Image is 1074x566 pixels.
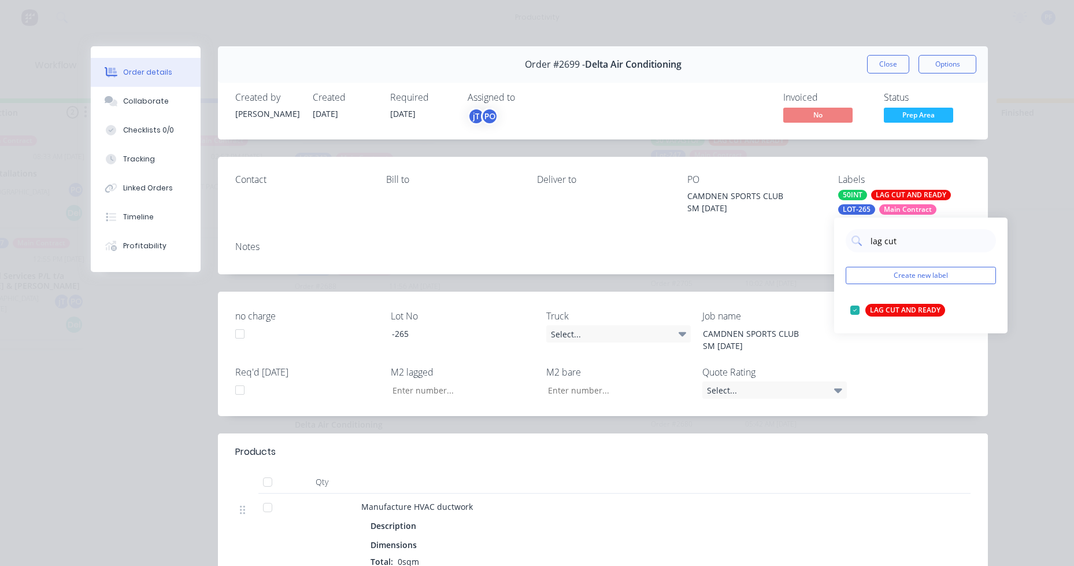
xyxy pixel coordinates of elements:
[91,116,201,145] button: Checklists 0/0
[687,190,820,214] div: CAMDNEN SPORTS CLUB SM [DATE]
[390,108,416,119] span: [DATE]
[123,241,166,251] div: Profitability
[91,145,201,174] button: Tracking
[884,108,953,125] button: Prep Area
[884,108,953,122] span: Prep Area
[838,204,875,215] div: LOT-265
[879,204,936,215] div: Main Contract
[361,501,473,512] span: Manufacture HVAC ductwork
[235,174,368,185] div: Contact
[867,55,909,73] button: Close
[546,325,691,343] div: Select...
[313,108,338,119] span: [DATE]
[123,96,169,106] div: Collaborate
[313,92,376,103] div: Created
[235,365,380,379] label: Req'd [DATE]
[235,241,971,252] div: Notes
[91,174,201,203] button: Linked Orders
[838,190,867,200] div: 50INT
[123,67,172,78] div: Order details
[287,471,357,494] div: Qty
[391,309,535,323] label: Lot No
[383,381,535,399] input: Enter number...
[123,212,154,222] div: Timeline
[123,183,173,193] div: Linked Orders
[702,309,847,323] label: Job name
[386,174,519,185] div: Bill to
[123,154,155,164] div: Tracking
[91,58,201,87] button: Order details
[838,174,971,185] div: Labels
[371,539,417,551] span: Dimensions
[783,92,870,103] div: Invoiced
[481,108,498,125] div: PO
[702,365,847,379] label: Quote Rating
[687,174,820,185] div: PO
[235,108,299,120] div: [PERSON_NAME]
[846,267,996,284] button: Create new label
[468,108,485,125] div: jT
[468,108,498,125] button: jTPO
[91,203,201,231] button: Timeline
[783,108,853,122] span: No
[869,229,990,252] input: Search labels
[702,381,847,399] div: Select...
[235,445,276,459] div: Products
[468,92,583,103] div: Assigned to
[390,92,454,103] div: Required
[383,325,527,342] div: -265
[525,59,585,70] span: Order #2699 -
[123,125,174,135] div: Checklists 0/0
[538,381,691,399] input: Enter number...
[235,92,299,103] div: Created by
[235,309,380,323] label: no charge
[537,174,669,185] div: Deliver to
[871,190,951,200] div: LAG CUT AND READY
[546,365,691,379] label: M2 bare
[919,55,976,73] button: Options
[91,231,201,260] button: Profitability
[865,304,945,317] div: LAG CUT AND READY
[546,309,691,323] label: Truck
[884,92,971,103] div: Status
[91,87,201,116] button: Collaborate
[391,365,535,379] label: M2 lagged
[371,517,421,534] div: Description
[585,59,682,70] span: Delta Air Conditioning
[694,325,838,354] div: CAMDNEN SPORTS CLUB SM [DATE]
[846,302,950,318] button: LAG CUT AND READY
